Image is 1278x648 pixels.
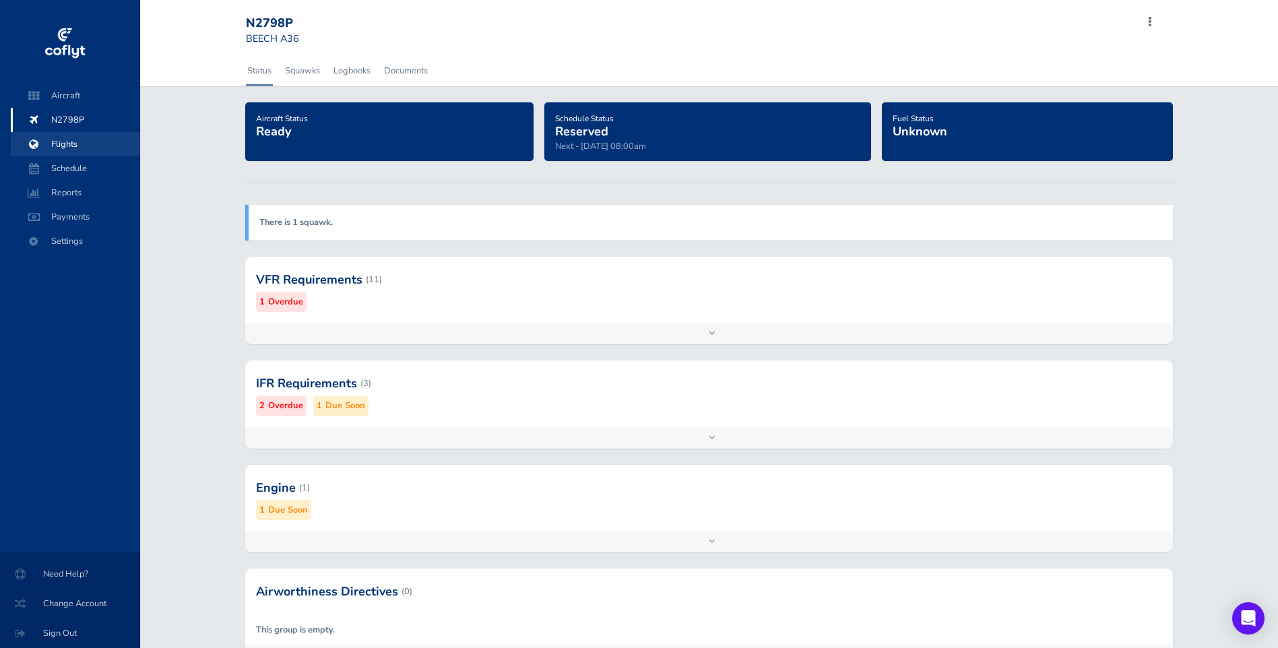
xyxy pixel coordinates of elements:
span: Reports [24,181,127,205]
img: coflyt logo [42,24,87,64]
small: Due Soon [325,399,365,413]
a: Logbooks [332,56,372,86]
a: Documents [383,56,429,86]
span: Settings [24,229,127,253]
a: Status [246,56,273,86]
small: Overdue [268,399,303,413]
span: Schedule Status [555,113,614,124]
small: Overdue [268,295,303,309]
small: Due Soon [268,503,308,517]
span: Sign Out [16,621,124,645]
div: Open Intercom Messenger [1232,602,1265,635]
span: Need Help? [16,562,124,586]
a: Squawks [284,56,321,86]
span: Aircraft [24,84,127,108]
span: Aircraft Status [256,113,308,124]
span: Reserved [555,123,608,139]
span: Fuel Status [893,113,934,124]
span: Payments [24,205,127,229]
strong: This group is empty. [256,624,335,636]
span: Schedule [24,156,127,181]
span: N2798P [24,108,127,132]
span: Flights [24,132,127,156]
span: Next - [DATE] 08:00am [555,140,646,152]
a: Schedule StatusReserved [555,109,614,140]
span: Change Account [16,591,124,616]
span: Unknown [893,123,947,139]
small: BEECH A36 [246,32,299,45]
span: Ready [256,123,291,139]
div: N2798P [246,16,343,31]
a: There is 1 squawk. [259,216,333,228]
